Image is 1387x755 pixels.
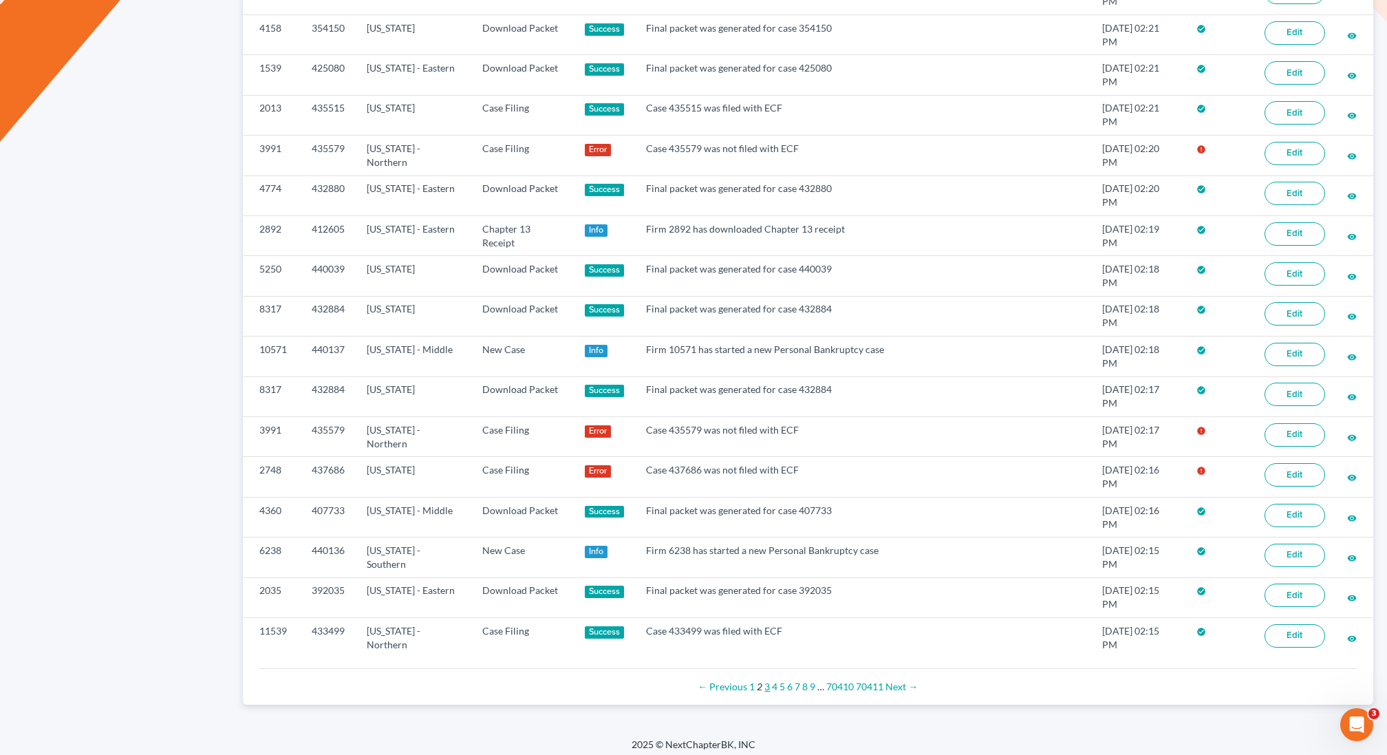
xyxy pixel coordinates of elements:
a: Page 70411 [856,681,883,692]
div: Success [585,23,625,36]
div: Success [585,626,625,639]
i: visibility [1347,352,1357,362]
div: Error [585,465,612,478]
div: Success [585,63,625,76]
div: Pagination [270,680,1346,694]
a: Edit [1265,343,1325,366]
td: [US_STATE] [356,376,471,416]
i: visibility [1347,433,1357,443]
td: 435579 [301,416,356,456]
td: [US_STATE] [356,256,471,296]
a: Edit [1265,262,1325,286]
td: Case Filing [471,136,574,176]
td: Case 437686 was not filed with ECF [635,457,1090,497]
td: [US_STATE] [356,296,471,336]
td: 5250 [243,256,301,296]
a: Page 70410 [826,681,854,692]
td: 4158 [243,14,301,54]
td: [DATE] 02:15 PM [1091,577,1185,617]
i: visibility [1347,272,1357,281]
a: visibility [1347,551,1357,563]
a: visibility [1347,471,1357,482]
i: visibility [1347,553,1357,563]
td: 440136 [301,538,356,577]
div: Error [585,425,612,438]
td: 440137 [301,337,356,376]
td: 354150 [301,14,356,54]
td: Download Packet [471,176,574,215]
td: [DATE] 02:21 PM [1091,14,1185,54]
td: [DATE] 02:20 PM [1091,176,1185,215]
a: visibility [1347,591,1357,603]
td: Download Packet [471,55,574,95]
td: 8317 [243,376,301,416]
td: Final packet was generated for case 354150 [635,14,1090,54]
a: visibility [1347,390,1357,402]
a: visibility [1347,230,1357,242]
td: 392035 [301,577,356,617]
a: Page 6 [787,681,793,692]
td: [DATE] 02:19 PM [1091,215,1185,255]
td: Final packet was generated for case 432880 [635,176,1090,215]
a: Edit [1265,101,1325,125]
td: 2892 [243,215,301,255]
i: visibility [1347,111,1357,120]
td: Case Filing [471,618,574,658]
i: visibility [1347,232,1357,242]
a: Edit [1265,222,1325,246]
i: check_circle [1196,546,1206,556]
i: check_circle [1196,64,1206,74]
td: [DATE] 02:15 PM [1091,538,1185,577]
a: Edit [1265,61,1325,85]
i: visibility [1347,513,1357,523]
a: Next page [885,681,918,692]
a: Edit [1265,182,1325,205]
td: 433499 [301,618,356,658]
td: Download Packet [471,256,574,296]
div: Success [585,586,625,598]
iframe: Intercom live chat [1340,708,1373,741]
td: 3991 [243,136,301,176]
a: visibility [1347,350,1357,362]
a: Edit [1265,142,1325,165]
td: 2013 [243,95,301,135]
a: Page 8 [802,681,808,692]
a: Page 9 [810,681,815,692]
i: visibility [1347,473,1357,482]
td: 435579 [301,136,356,176]
td: [US_STATE] - Northern [356,416,471,456]
td: 437686 [301,457,356,497]
td: [US_STATE] - Eastern [356,215,471,255]
i: check_circle [1196,627,1206,637]
i: visibility [1347,593,1357,603]
td: 2035 [243,577,301,617]
td: New Case [471,337,574,376]
td: 8317 [243,296,301,336]
i: error [1196,145,1206,154]
i: check_circle [1196,345,1206,355]
a: Previous page [698,681,747,692]
div: Info [585,224,608,237]
a: visibility [1347,632,1357,644]
i: check_circle [1196,305,1206,315]
div: Info [585,345,608,357]
td: [DATE] 02:18 PM [1091,296,1185,336]
div: Success [585,184,625,196]
td: [DATE] 02:18 PM [1091,337,1185,376]
div: Success [585,506,625,518]
td: Final packet was generated for case 440039 [635,256,1090,296]
td: Case 435515 was filed with ECF [635,95,1090,135]
a: visibility [1347,270,1357,281]
td: [US_STATE] [356,95,471,135]
td: Download Packet [471,497,574,537]
td: 6238 [243,538,301,577]
i: visibility [1347,634,1357,644]
a: visibility [1347,69,1357,81]
td: [DATE] 02:20 PM [1091,136,1185,176]
td: [US_STATE] [356,14,471,54]
i: check_circle [1196,385,1206,395]
i: check_circle [1196,24,1206,34]
a: Edit [1265,463,1325,487]
div: Info [585,546,608,558]
td: 432880 [301,176,356,215]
